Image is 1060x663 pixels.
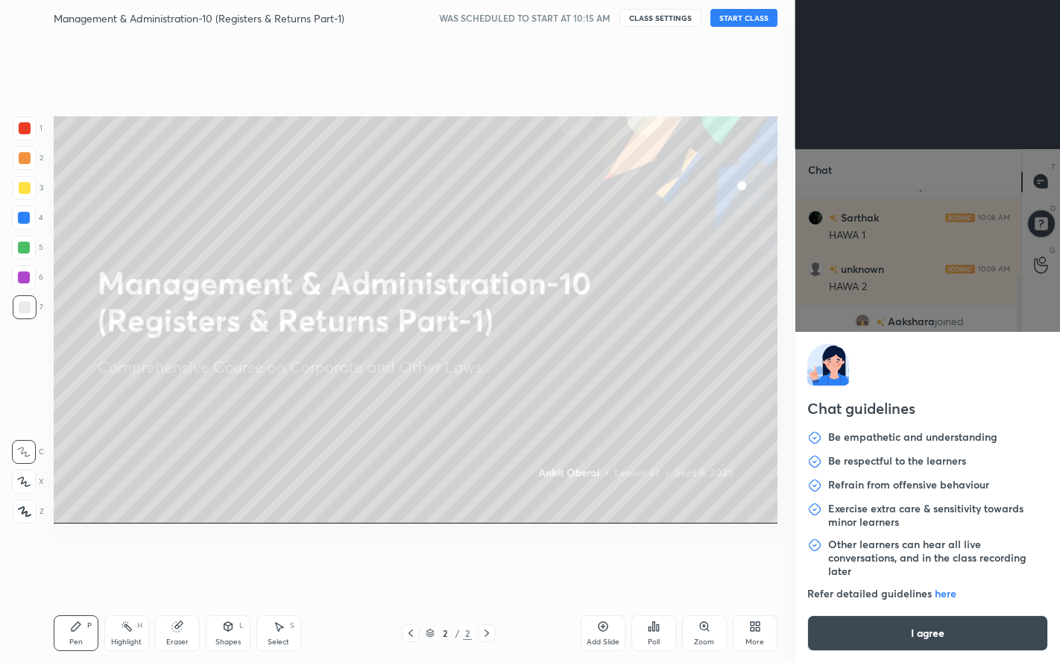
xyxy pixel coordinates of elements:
[648,638,660,646] div: Poll
[828,454,966,469] p: Be respectful to the learners
[807,587,1049,600] p: Refer detailed guidelines
[455,629,460,638] div: /
[13,500,44,524] div: Z
[438,629,452,638] div: 2
[54,11,344,25] h4: Management & Administration-10 (Registers & Returns Part-1)
[935,586,956,600] a: here
[587,638,619,646] div: Add Slide
[87,622,92,629] div: P
[13,116,42,140] div: 1
[745,638,764,646] div: More
[13,146,43,170] div: 2
[215,638,241,646] div: Shapes
[268,638,289,646] div: Select
[710,9,777,27] button: START CLASS
[13,176,43,200] div: 3
[12,206,43,230] div: 4
[137,622,142,629] div: H
[828,538,1049,578] p: Other learners can hear all live conversations, and in the class recording later
[828,502,1049,529] p: Exercise extra care & sensitivity towards minor learners
[828,430,997,445] p: Be empathetic and understanding
[828,478,989,493] p: Refrain from offensive behaviour
[807,398,1049,423] h2: Chat guidelines
[69,638,83,646] div: Pen
[12,265,43,289] div: 6
[12,470,44,494] div: X
[694,638,714,646] div: Zoom
[111,638,142,646] div: Highlight
[166,638,189,646] div: Eraser
[439,11,611,25] h5: WAS SCHEDULED TO START AT 10:15 AM
[463,626,472,640] div: 2
[12,236,43,260] div: 5
[239,622,244,629] div: L
[807,615,1049,651] button: I agree
[619,9,701,27] button: CLASS SETTINGS
[12,440,44,464] div: C
[13,295,43,319] div: 7
[290,622,294,629] div: S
